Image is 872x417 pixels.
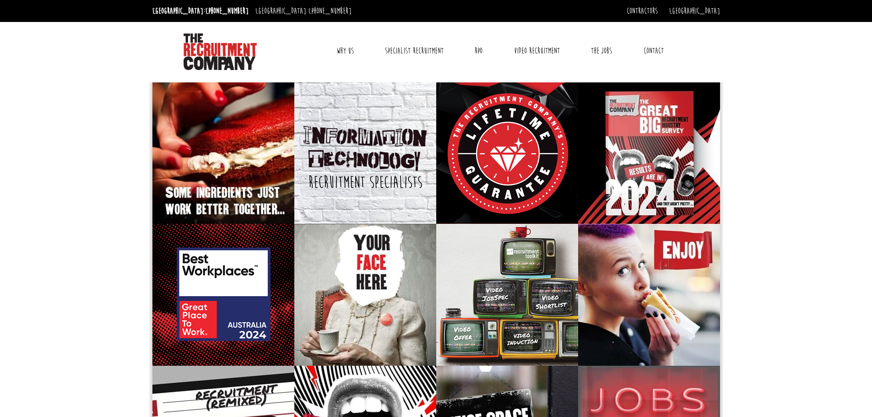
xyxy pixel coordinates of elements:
[637,39,671,62] a: Contact
[507,39,567,62] a: Video Recruitment
[206,6,249,16] a: [PHONE_NUMBER]
[584,39,619,62] a: The Jobs
[468,39,489,62] a: RPO
[253,4,354,18] li: [GEOGRAPHIC_DATA]:
[378,39,450,62] a: Specialist Recruitment
[330,39,361,62] a: Why Us
[627,6,658,16] a: Contractors
[184,33,257,70] img: The Recruitment Company
[309,6,352,16] a: [PHONE_NUMBER]
[669,6,720,16] a: [GEOGRAPHIC_DATA]
[150,4,251,18] li: [GEOGRAPHIC_DATA]:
